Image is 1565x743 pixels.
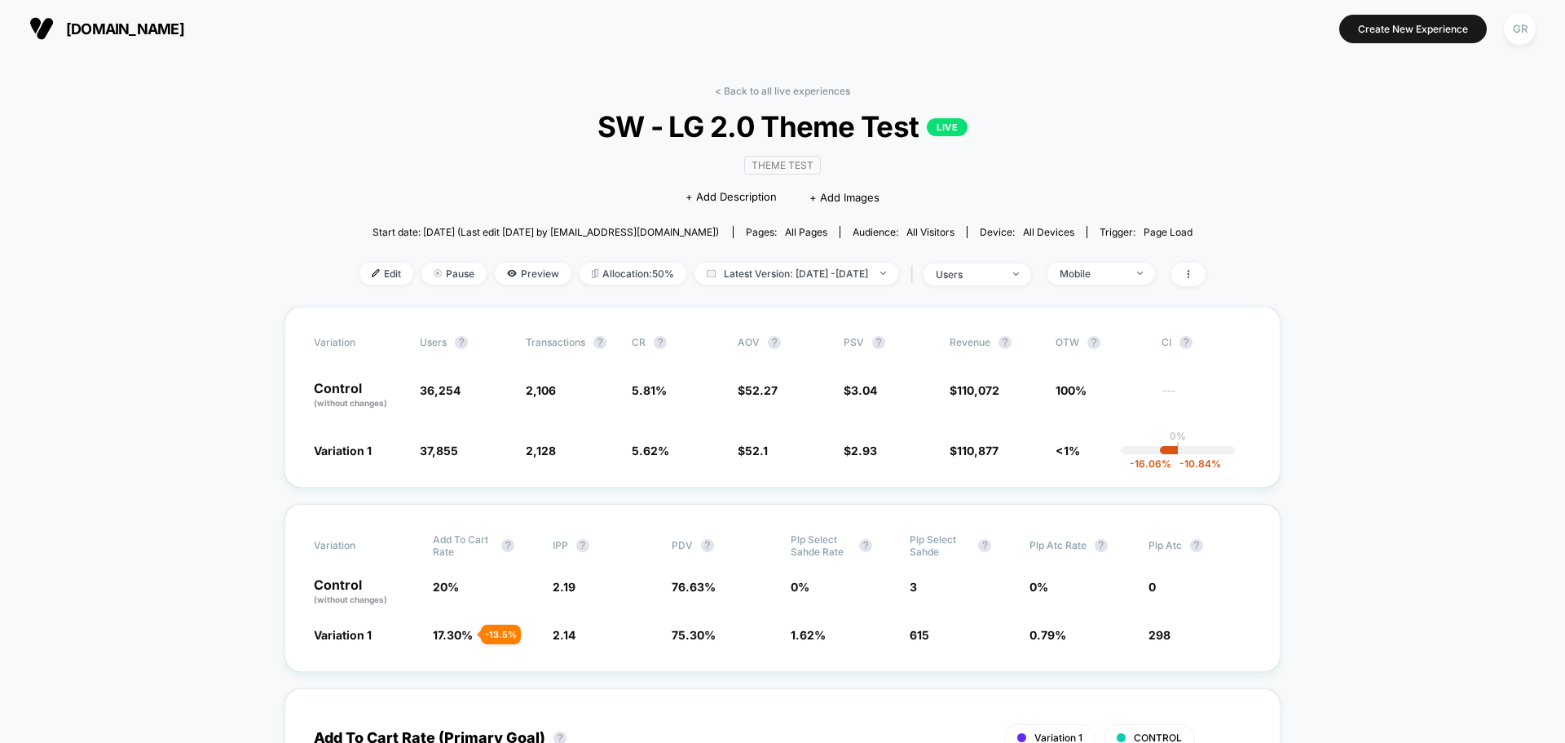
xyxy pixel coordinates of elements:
button: ? [593,336,606,349]
button: ? [768,336,781,349]
span: Revenue [950,336,990,348]
span: Variation [314,533,403,558]
span: 20 % [433,580,459,594]
button: [DOMAIN_NAME] [24,15,189,42]
span: 0 % [791,580,809,594]
span: Allocation: 50% [580,263,686,285]
span: | [906,263,924,286]
span: CR [632,336,646,348]
span: CI [1162,336,1251,349]
span: 110,072 [957,383,999,397]
span: $ [738,383,778,397]
div: - 13.5 % [481,625,521,644]
span: Device: [967,226,1087,238]
span: 52.1 [745,444,768,458]
img: end [1013,272,1019,276]
button: ? [859,539,872,552]
button: ? [872,336,885,349]
span: + Add Description [686,189,777,206]
span: -16.06 % [1130,458,1171,470]
span: Latest Version: [DATE] - [DATE] [694,263,898,285]
img: Visually logo [29,16,54,41]
span: (without changes) [314,398,387,408]
span: 2.93 [851,444,877,458]
div: Audience: [853,226,954,238]
span: 3 [910,580,917,594]
button: ? [978,539,991,552]
span: 36,254 [420,383,461,397]
button: ? [701,539,714,552]
img: edit [372,269,380,277]
button: ? [999,336,1012,349]
span: $ [950,383,999,397]
span: Variation 1 [314,444,372,458]
span: 3.04 [851,383,877,397]
p: Control [314,578,417,606]
span: All Visitors [906,226,954,238]
span: --- [1162,386,1251,409]
span: Transactions [526,336,585,348]
img: end [434,269,442,277]
span: -10.84 % [1171,458,1221,470]
img: end [1137,272,1143,275]
p: LIVE [927,118,968,136]
span: Start date: [DATE] (Last edit [DATE] by [EMAIL_ADDRESS][DOMAIN_NAME]) [373,226,719,238]
img: calendar [707,269,716,277]
span: 2.14 [553,628,575,642]
span: 1.62 % [791,628,826,642]
span: 298 [1148,628,1170,642]
span: Plp Atc [1148,539,1182,551]
span: OTW [1056,336,1145,349]
span: 5.62 % [632,444,669,458]
span: 100% [1056,383,1087,397]
span: Edit [359,263,413,285]
p: | [1176,442,1179,454]
span: SW - LG 2.0 Theme Test [402,109,1163,144]
button: ? [501,539,514,552]
span: 0 % [1029,580,1048,594]
span: Plp Select Sahde [910,533,970,558]
button: Create New Experience [1339,15,1487,43]
span: 75.30 % [672,628,716,642]
span: 0.79 % [1029,628,1066,642]
span: 110,877 [957,444,999,458]
p: Control [314,382,403,409]
span: $ [844,444,877,458]
span: $ [950,444,999,458]
button: ? [1095,539,1108,552]
button: ? [1190,539,1203,552]
span: 52.27 [745,383,778,397]
span: Plp Select Sahde Rate [791,533,851,558]
span: Pause [421,263,487,285]
span: (without changes) [314,595,387,604]
button: ? [1179,336,1192,349]
button: ? [455,336,468,349]
div: users [936,268,1001,281]
span: 615 [910,628,929,642]
img: end [880,272,886,275]
span: 5.81 % [632,383,667,397]
span: Page Load [1144,226,1192,238]
span: AOV [738,336,760,348]
span: 17.30 % [433,628,473,642]
span: Variation [314,336,403,349]
span: 2,106 [526,383,556,397]
a: < Back to all live experiences [715,85,850,97]
span: $ [738,444,768,458]
p: 0% [1170,430,1186,442]
button: ? [1087,336,1100,349]
span: users [420,336,447,348]
span: PSV [844,336,864,348]
span: Plp Atc Rate [1029,539,1087,551]
button: ? [654,336,667,349]
span: <1% [1056,444,1080,458]
span: IPP [553,539,568,551]
div: Trigger: [1100,226,1192,238]
span: [DOMAIN_NAME] [66,20,184,38]
button: GR [1499,12,1541,46]
button: ? [576,539,589,552]
span: 0 [1148,580,1156,594]
span: Preview [495,263,571,285]
div: GR [1504,13,1536,45]
span: Theme Test [744,156,821,175]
